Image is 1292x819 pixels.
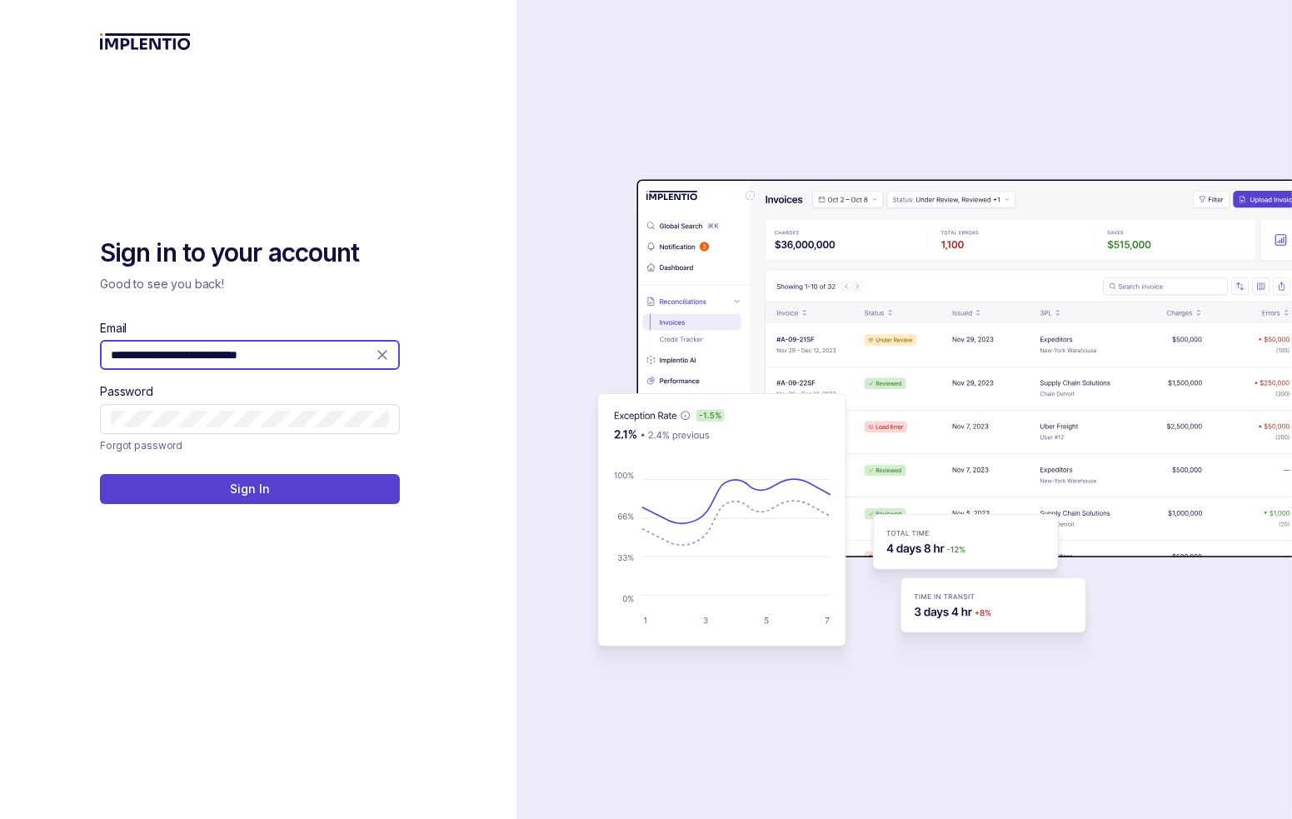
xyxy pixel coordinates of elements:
[100,237,400,270] h2: Sign in to your account
[230,481,269,497] p: Sign In
[100,383,153,400] label: Password
[100,33,191,50] img: logo
[100,320,127,337] label: Email
[100,437,182,454] a: Link Forgot password
[100,437,182,454] p: Forgot password
[100,276,400,292] p: Good to see you back!
[100,474,400,504] button: Sign In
